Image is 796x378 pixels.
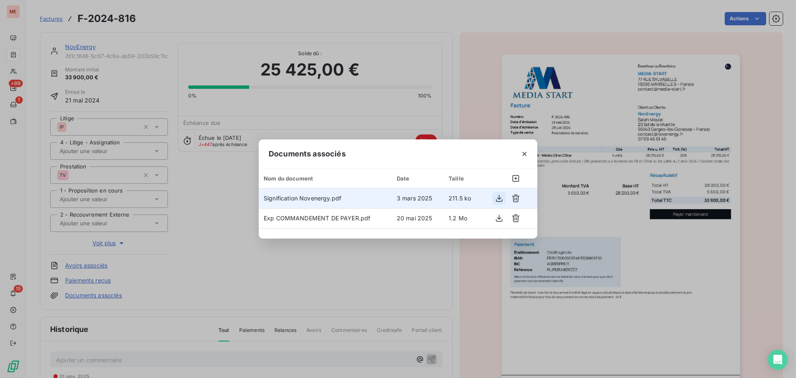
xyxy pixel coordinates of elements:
span: Documents associés [269,148,346,159]
span: 211.5 ko [449,195,471,202]
div: Taille [449,175,476,182]
div: Open Intercom Messenger [768,350,788,370]
span: Signification Novenergy.pdf [264,195,341,202]
span: 3 mars 2025 [397,195,432,202]
div: Date [397,175,439,182]
span: 20 mai 2025 [397,215,432,222]
div: Nom du document [264,175,387,182]
span: 1.2 Mo [449,215,467,222]
span: Exp COMMANDEMENT DE PAYER.pdf [264,215,370,222]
